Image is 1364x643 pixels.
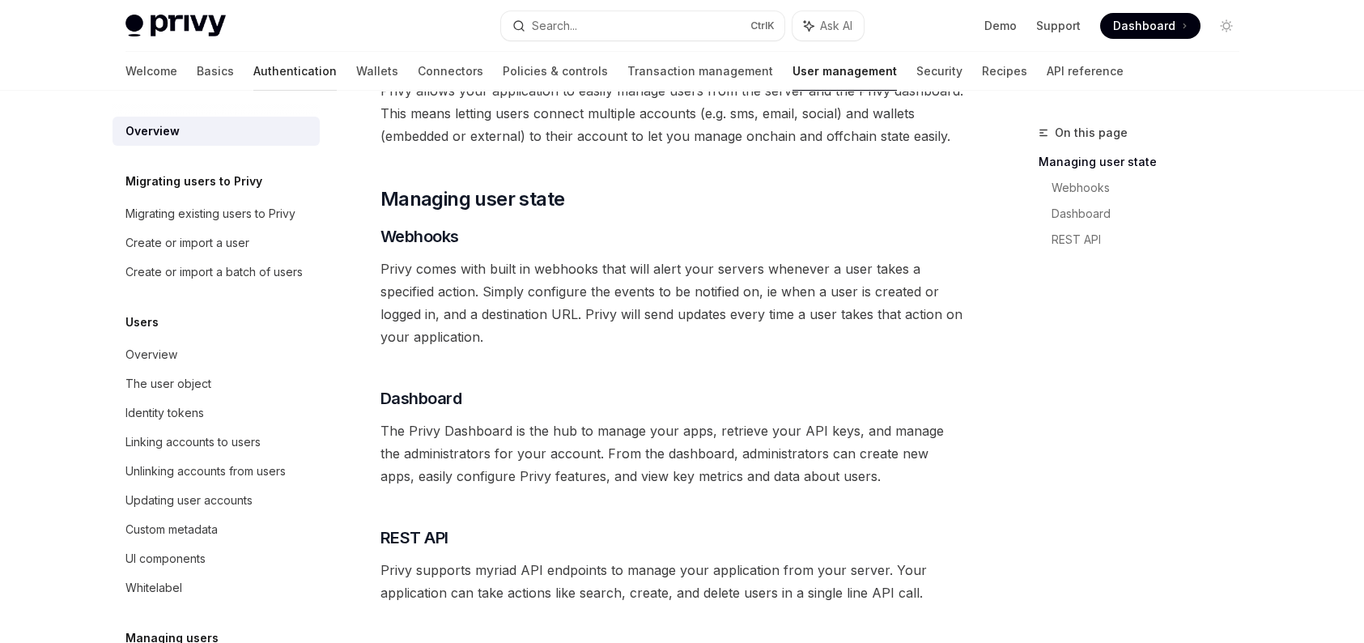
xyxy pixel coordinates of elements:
[380,559,964,604] span: Privy supports myriad API endpoints to manage your application from your server. Your application...
[380,526,448,549] span: REST API
[125,233,249,253] div: Create or import a user
[125,204,295,224] div: Migrating existing users to Privy
[125,403,204,423] div: Identity tokens
[820,18,852,34] span: Ask AI
[982,52,1027,91] a: Recipes
[113,515,320,544] a: Custom metadata
[1052,201,1252,227] a: Dashboard
[125,262,303,282] div: Create or import a batch of users
[1047,52,1124,91] a: API reference
[418,52,483,91] a: Connectors
[125,345,177,364] div: Overview
[113,398,320,428] a: Identity tokens
[125,520,218,539] div: Custom metadata
[113,228,320,258] a: Create or import a user
[503,52,608,91] a: Policies & controls
[125,15,226,37] img: light logo
[125,121,180,141] div: Overview
[125,432,261,452] div: Linking accounts to users
[532,16,577,36] div: Search...
[113,457,320,486] a: Unlinking accounts from users
[380,258,964,348] span: Privy comes with built in webhooks that will alert your servers whenever a user takes a specified...
[380,419,964,488] span: The Privy Dashboard is the hub to manage your apps, retrieve your API keys, and manage the admini...
[125,491,253,510] div: Updating user accounts
[916,52,962,91] a: Security
[750,19,775,32] span: Ctrl K
[113,544,320,573] a: UI components
[792,52,897,91] a: User management
[125,52,177,91] a: Welcome
[113,573,320,603] a: Whitelabel
[113,486,320,515] a: Updating user accounts
[125,578,182,598] div: Whitelabel
[380,387,462,410] span: Dashboard
[1036,18,1081,34] a: Support
[380,186,565,212] span: Managing user state
[627,52,773,91] a: Transaction management
[113,340,320,369] a: Overview
[113,369,320,398] a: The user object
[125,172,262,191] h5: Migrating users to Privy
[984,18,1017,34] a: Demo
[113,199,320,228] a: Migrating existing users to Privy
[792,11,864,40] button: Ask AI
[125,313,159,332] h5: Users
[197,52,234,91] a: Basics
[125,374,211,394] div: The user object
[113,428,320,457] a: Linking accounts to users
[356,52,398,91] a: Wallets
[1100,13,1200,39] a: Dashboard
[1213,13,1239,39] button: Toggle dark mode
[380,79,964,147] span: Privy allows your application to easily manage users from the server and the Privy dashboard. Thi...
[1055,123,1128,143] span: On this page
[380,225,459,248] span: Webhooks
[113,258,320,287] a: Create or import a batch of users
[501,11,784,40] button: Search...CtrlK
[125,462,286,481] div: Unlinking accounts from users
[1113,18,1175,34] span: Dashboard
[253,52,337,91] a: Authentication
[1039,149,1252,175] a: Managing user state
[125,549,206,568] div: UI components
[113,117,320,146] a: Overview
[1052,175,1252,201] a: Webhooks
[1052,227,1252,253] a: REST API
